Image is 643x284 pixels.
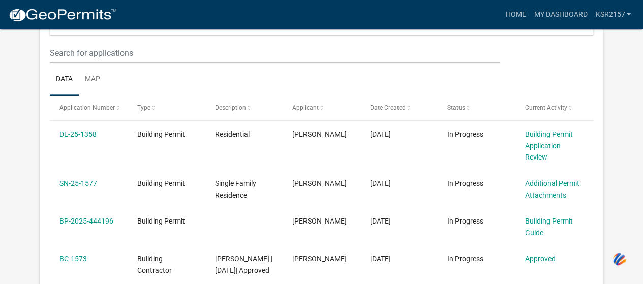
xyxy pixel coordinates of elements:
[292,255,347,263] span: Keith
[370,104,406,111] span: Date Created
[292,217,347,225] span: Keith
[283,96,360,120] datatable-header-cell: Applicant
[525,255,556,263] a: Approved
[447,255,483,263] span: In Progress
[59,104,115,111] span: Application Number
[370,130,391,138] span: 07/24/2025
[50,64,79,96] a: Data
[215,130,250,138] span: Residential
[370,255,391,263] span: 07/01/2025
[50,43,500,64] input: Search for applications
[515,96,593,120] datatable-header-cell: Current Activity
[370,217,391,225] span: 07/01/2025
[292,104,319,111] span: Applicant
[137,217,185,225] span: Building Permit
[525,104,567,111] span: Current Activity
[530,5,591,24] a: My Dashboard
[292,179,347,187] span: Keith
[447,179,483,187] span: In Progress
[50,96,128,120] datatable-header-cell: Application Number
[137,104,150,111] span: Type
[360,96,438,120] datatable-header-cell: Date Created
[137,255,172,274] span: Building Contractor
[79,64,106,96] a: Map
[591,5,635,24] a: KSR2157
[59,217,113,225] a: BP-2025-444196
[292,130,347,138] span: Keith
[447,217,483,225] span: In Progress
[215,179,256,199] span: Single Family Residence
[525,179,579,199] a: Additional Permit Attachments
[128,96,205,120] datatable-header-cell: Type
[611,250,628,269] img: svg+xml;base64,PHN2ZyB3aWR0aD0iNDQiIGhlaWdodD0iNDQiIHZpZXdCb3g9IjAgMCA0NCA0NCIgZmlsbD0ibm9uZSIgeG...
[370,179,391,187] span: 07/12/2025
[215,104,246,111] span: Description
[525,130,573,162] a: Building Permit Application Review
[137,179,185,187] span: Building Permit
[137,130,185,138] span: Building Permit
[525,217,573,237] a: Building Permit Guide
[501,5,530,24] a: Home
[447,130,483,138] span: In Progress
[59,255,87,263] a: BC-1573
[447,104,465,111] span: Status
[438,96,515,120] datatable-header-cell: Status
[59,130,97,138] a: DE-25-1358
[205,96,283,120] datatable-header-cell: Description
[215,255,272,274] span: Keith Robinson | 07/03/2025| Approved
[59,179,97,187] a: SN-25-1577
